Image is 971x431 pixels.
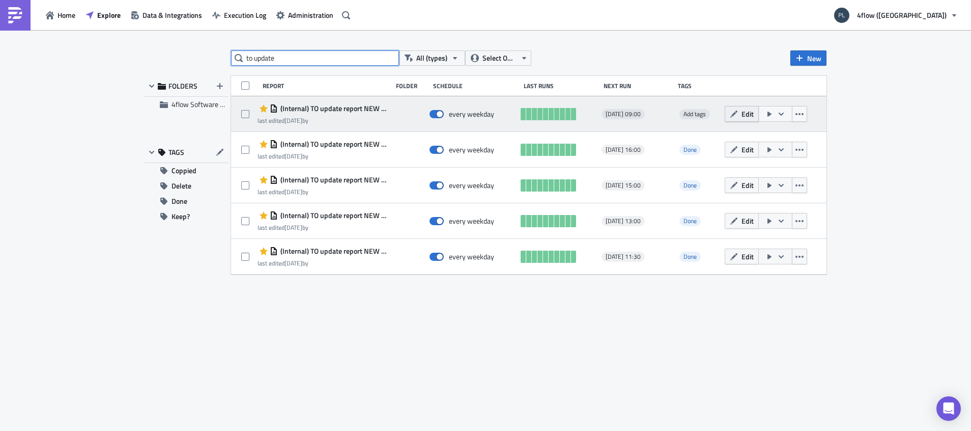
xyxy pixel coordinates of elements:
span: Edit [741,215,754,226]
span: Keep? [172,209,190,224]
div: last edited by [258,224,387,231]
button: Home [41,7,80,23]
span: (Internal) TO update report NEW 4pm [278,140,387,149]
div: Schedule [433,82,519,90]
button: Done [145,194,229,209]
span: All (types) [416,52,447,64]
span: Done [683,145,697,154]
div: every weekday [449,181,494,190]
div: every weekday [449,217,494,226]
span: Coppied [172,163,196,178]
span: Select Owner [482,52,517,64]
button: Select Owner [465,50,531,66]
span: New [807,53,821,64]
div: every weekday [449,110,494,119]
div: last edited by [258,117,387,124]
button: Edit [725,177,759,193]
span: Done [679,180,701,191]
span: TAGS [168,148,184,157]
div: Open Intercom Messenger [936,396,961,421]
time: 2025-07-09T14:39:05Z [284,151,302,161]
span: Add tags [679,109,710,119]
span: (Internal) TO update report NEW 11:30am [278,247,387,256]
div: Tags [678,82,721,90]
span: Edit [741,109,754,119]
span: Done [679,145,701,155]
span: Done [683,252,697,261]
span: 4flow ([GEOGRAPHIC_DATA]) [857,10,947,20]
span: Add tags [683,109,706,119]
span: Administration [288,10,333,20]
time: 2025-06-23T14:15:09Z [284,258,302,268]
button: Explore [80,7,126,23]
input: Search Reports [231,50,399,66]
span: Done [172,194,187,209]
div: last edited by [258,259,387,267]
button: Edit [725,249,759,264]
button: Execution Log [207,7,271,23]
span: [DATE] 15:00 [606,181,641,190]
span: [DATE] 09:00 [606,110,641,118]
span: 4flow Software KAM [172,99,234,110]
span: Done [679,252,701,262]
button: Delete [145,178,229,194]
span: (Internal) TO update report NEW 1pm [278,211,387,220]
time: 2025-07-10T14:10:53Z [284,223,302,232]
div: every weekday [449,252,494,261]
button: New [790,50,826,66]
button: All (types) [399,50,465,66]
button: Coppied [145,163,229,178]
span: [DATE] 13:00 [606,217,641,225]
span: Data & Integrations [142,10,202,20]
div: Last Runs [524,82,598,90]
div: Report [263,82,391,90]
button: Edit [725,106,759,122]
span: Edit [741,144,754,155]
div: Folder [396,82,428,90]
span: Done [679,216,701,226]
span: Done [683,180,697,190]
img: PushMetrics [7,7,23,23]
span: Edit [741,251,754,262]
span: FOLDERS [168,82,197,91]
span: Explore [97,10,121,20]
span: [DATE] 16:00 [606,146,641,154]
span: Execution Log [224,10,266,20]
span: (Internal) TO update report NEW 3pm [278,175,387,184]
img: Avatar [833,7,850,24]
time: 2025-07-10T14:22:37Z [284,187,302,197]
span: Done [683,216,697,226]
button: Edit [725,213,759,229]
span: [DATE] 11:30 [606,253,641,261]
button: Keep? [145,209,229,224]
button: Data & Integrations [126,7,207,23]
button: Administration [271,7,338,23]
button: Edit [725,142,759,157]
div: every weekday [449,145,494,154]
div: Next Run [604,82,673,90]
div: last edited by [258,188,387,196]
span: Home [58,10,75,20]
span: Delete [172,178,191,194]
span: (Internal) TO update report NEW 9am [278,104,387,113]
div: last edited by [258,152,387,160]
span: Edit [741,180,754,191]
time: 2025-08-14T12:03:08Z [284,116,302,125]
button: 4flow ([GEOGRAPHIC_DATA]) [828,4,963,26]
